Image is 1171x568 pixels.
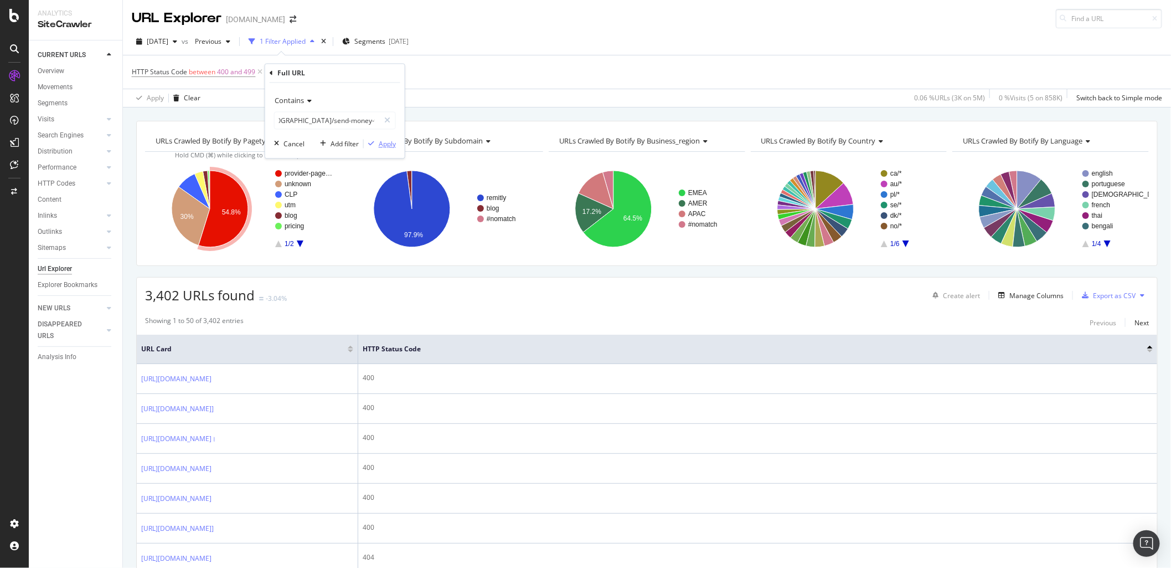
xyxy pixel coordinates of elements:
[914,93,985,103] div: 0.06 % URLs ( 3K on 5M )
[338,33,413,50] button: Segments[DATE]
[487,204,499,212] text: blog
[190,33,235,50] button: Previous
[38,263,72,275] div: Url Explorer
[890,240,900,248] text: 1/6
[943,291,980,300] div: Create alert
[38,194,115,206] a: Content
[285,222,304,230] text: pricing
[1092,191,1166,198] text: [DEMOGRAPHIC_DATA]
[688,199,708,207] text: AMER
[1090,316,1116,329] button: Previous
[761,136,876,146] span: URLs Crawled By Botify By country
[952,161,1149,257] svg: A chart.
[189,67,215,76] span: between
[153,132,332,150] h4: URLs Crawled By Botify By pagetype
[999,93,1062,103] div: 0 % Visits ( 5 on 858K )
[38,351,115,363] a: Analysis Info
[751,161,947,257] div: A chart.
[38,279,97,291] div: Explorer Bookmarks
[1133,530,1160,557] div: Open Intercom Messenger
[1072,89,1162,107] button: Switch back to Simple mode
[549,161,745,257] svg: A chart.
[38,146,73,157] div: Distribution
[141,523,214,534] a: [URL][DOMAIN_NAME]]
[132,9,221,28] div: URL Explorer
[285,212,297,219] text: blog
[38,114,54,125] div: Visits
[38,146,104,157] a: Distribution
[182,37,190,46] span: vs
[190,37,221,46] span: Previous
[145,286,255,304] span: 3,402 URLs found
[1076,93,1162,103] div: Switch back to Simple mode
[1092,201,1110,209] text: french
[355,132,534,150] h4: URLs Crawled By Botify By subdomain
[38,210,57,222] div: Inlinks
[994,289,1064,302] button: Manage Columns
[363,493,1153,503] div: 400
[132,67,187,76] span: HTTP Status Code
[688,210,706,218] text: APAC
[141,553,211,564] a: [URL][DOMAIN_NAME]
[623,214,642,222] text: 64.5%
[487,194,506,202] text: remitly
[688,189,707,197] text: EMEA
[38,81,115,93] a: Movements
[38,210,104,222] a: Inlinks
[180,213,194,221] text: 30%
[38,9,114,18] div: Analytics
[38,49,86,61] div: CURRENT URLS
[38,98,68,109] div: Segments
[259,297,264,300] img: Equal
[38,319,94,342] div: DISAPPEARED URLS
[363,373,1153,383] div: 400
[290,16,296,23] div: arrow-right-arrow-left
[379,139,396,149] div: Apply
[145,316,244,329] div: Showing 1 to 50 of 3,402 entries
[260,37,306,46] div: 1 Filter Applied
[270,139,305,150] button: Cancel
[1134,316,1149,329] button: Next
[141,344,345,354] span: URL Card
[277,68,305,78] div: Full URL
[582,208,601,216] text: 17.2%
[38,226,62,238] div: Outlinks
[38,65,64,77] div: Overview
[363,552,1153,562] div: 404
[38,194,61,206] div: Content
[141,493,211,504] a: [URL][DOMAIN_NAME]
[688,221,718,228] text: #nomatch
[1134,318,1149,328] div: Next
[217,64,255,80] span: 400 and 499
[226,14,285,25] div: [DOMAIN_NAME]
[132,33,182,50] button: [DATE]
[38,114,104,125] a: Visits
[363,523,1153,533] div: 400
[928,286,980,304] button: Create alert
[285,201,296,209] text: utm
[316,139,359,150] button: Add filter
[38,65,115,77] a: Overview
[38,263,115,275] a: Url Explorer
[141,463,211,474] a: [URL][DOMAIN_NAME]
[38,242,66,254] div: Sitemaps
[38,162,104,173] a: Performance
[319,36,328,47] div: times
[132,89,164,107] button: Apply
[557,132,735,150] h4: URLs Crawled By Botify By business_region
[347,161,544,257] svg: A chart.
[38,130,84,141] div: Search Engines
[285,180,311,188] text: unknown
[364,139,396,150] button: Apply
[38,242,104,254] a: Sitemaps
[961,132,1139,150] h4: URLs Crawled By Botify By language
[285,240,294,248] text: 1/2
[38,226,104,238] a: Outlinks
[38,49,104,61] a: CURRENT URLS
[1092,170,1113,177] text: english
[244,33,319,50] button: 1 Filter Applied
[363,463,1153,473] div: 400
